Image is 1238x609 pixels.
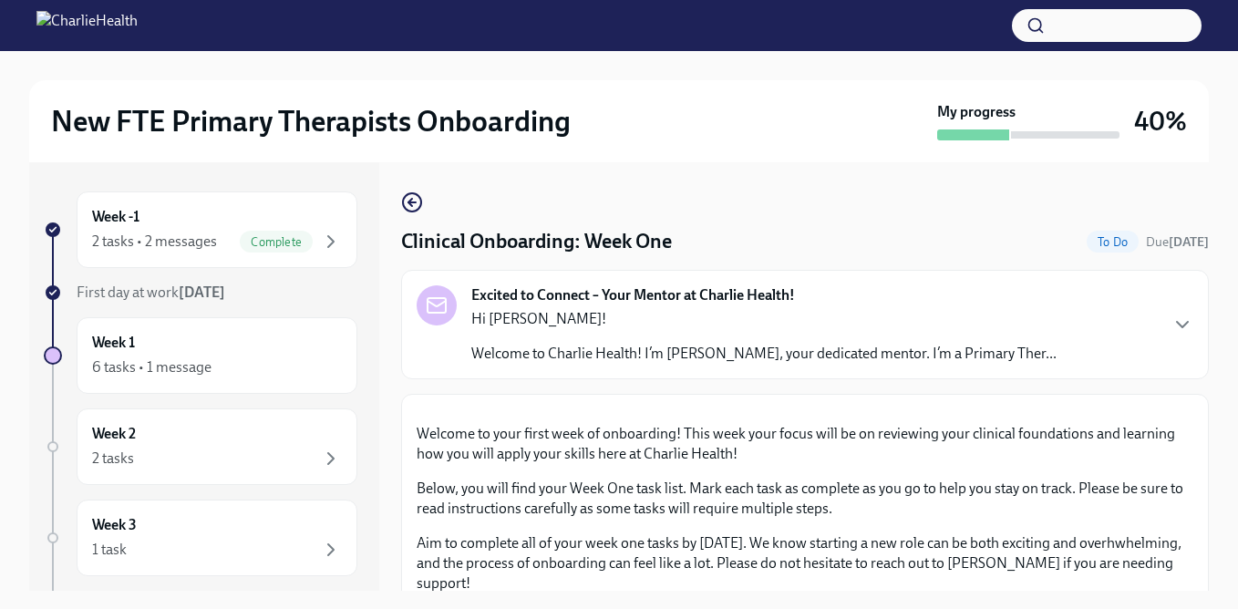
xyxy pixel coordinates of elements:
[240,235,313,249] span: Complete
[51,103,571,139] h2: New FTE Primary Therapists Onboarding
[44,191,357,268] a: Week -12 tasks • 2 messagesComplete
[44,408,357,485] a: Week 22 tasks
[44,500,357,576] a: Week 31 task
[77,284,225,301] span: First day at work
[36,11,138,40] img: CharlieHealth
[92,357,211,377] div: 6 tasks • 1 message
[471,344,1057,364] p: Welcome to Charlie Health! I’m [PERSON_NAME], your dedicated mentor. I’m a Primary Ther...
[92,515,137,535] h6: Week 3
[471,285,795,305] strong: Excited to Connect – Your Mentor at Charlie Health!
[401,228,672,255] h4: Clinical Onboarding: Week One
[92,207,139,227] h6: Week -1
[92,449,134,469] div: 2 tasks
[417,479,1193,519] p: Below, you will find your Week One task list. Mark each task as complete as you go to help you st...
[44,283,357,303] a: First day at work[DATE]
[417,424,1193,464] p: Welcome to your first week of onboarding! This week your focus will be on reviewing your clinical...
[1146,234,1209,250] span: Due
[92,232,217,252] div: 2 tasks • 2 messages
[92,424,136,444] h6: Week 2
[92,540,127,560] div: 1 task
[937,102,1016,122] strong: My progress
[92,333,135,353] h6: Week 1
[1087,235,1139,249] span: To Do
[417,533,1193,594] p: Aim to complete all of your week one tasks by [DATE]. We know starting a new role can be both exc...
[1134,105,1187,138] h3: 40%
[44,317,357,394] a: Week 16 tasks • 1 message
[471,309,1057,329] p: Hi [PERSON_NAME]!
[179,284,225,301] strong: [DATE]
[1146,233,1209,251] span: October 12th, 2025 10:00
[1169,234,1209,250] strong: [DATE]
